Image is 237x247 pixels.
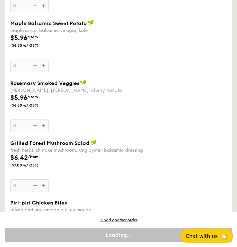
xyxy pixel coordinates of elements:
[27,95,38,99] span: /item
[10,43,94,48] span: ($6.50 w/ GST)
[10,200,67,206] span: Piri-piri Chicken Bites
[10,147,227,153] div: fresh herbs, shiitake mushroom, king oyster, balsamic dressing
[28,155,39,159] span: /item
[186,233,218,239] span: Chat with us
[10,28,227,33] div: maple syrup, balsamic vinegar, kale
[10,154,28,162] span: $6.42
[10,94,27,102] span: $5.96
[10,207,227,213] div: alfafa and housemade piri-piri sauce
[10,80,79,86] span: Rosemary Smoked Veggies
[27,35,38,39] span: /item
[10,140,90,146] span: Grilled Forest Mushroom Salad
[5,228,232,242] div: Loading...
[90,140,97,146] img: icon-vegan.f8ff3823.svg
[10,20,87,26] span: Maple Balsamic Sweet Potato
[10,34,27,42] span: $5.96
[180,229,233,243] button: Chat with us🦙
[10,163,94,168] span: ($7.00 w/ GST)
[80,80,86,86] img: icon-vegan.f8ff3823.svg
[5,217,232,223] div: + Add another order
[87,20,94,26] img: icon-vegan.f8ff3823.svg
[10,103,94,108] span: ($6.50 w/ GST)
[10,88,227,93] div: [PERSON_NAME], [PERSON_NAME], cherry tomato
[220,233,228,240] span: 🦙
